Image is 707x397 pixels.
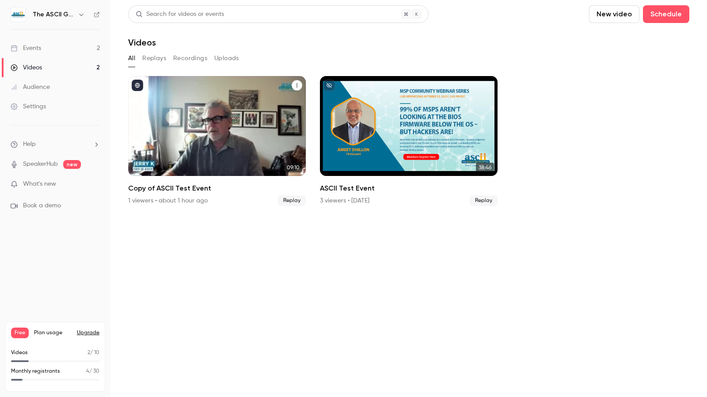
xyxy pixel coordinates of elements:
span: new [63,160,81,169]
div: Settings [11,102,46,111]
button: Schedule [643,5,689,23]
ul: Videos [128,76,689,206]
span: 09:10 [284,163,302,172]
div: 1 viewers • about 1 hour ago [128,196,208,205]
button: New video [589,5,639,23]
div: Videos [11,63,42,72]
h1: Videos [128,37,156,48]
button: published [132,80,143,91]
span: 38:46 [476,163,494,172]
span: 2 [87,350,90,355]
span: Book a demo [23,201,61,210]
li: help-dropdown-opener [11,140,100,149]
h2: Copy of ASCII Test Event [128,183,306,194]
p: / 10 [87,349,99,357]
span: Replay [278,195,306,206]
a: 38:46ASCII Test Event3 viewers • [DATE]Replay [320,76,498,206]
div: Events [11,44,41,53]
div: Search for videos or events [136,10,224,19]
button: All [128,51,135,65]
button: Recordings [173,51,207,65]
span: Plan usage [34,329,72,336]
h2: ASCII Test Event [320,183,498,194]
button: Uploads [214,51,239,65]
span: Replay [470,195,498,206]
li: Copy of ASCII Test Event [128,76,306,206]
p: Videos [11,349,28,357]
li: ASCII Test Event [320,76,498,206]
span: Free [11,328,29,338]
span: What's new [23,179,56,189]
section: Videos [128,5,689,392]
button: unpublished [323,80,335,91]
p: Monthly registrants [11,367,60,375]
button: Replays [142,51,166,65]
p: / 30 [86,367,99,375]
span: Help [23,140,36,149]
h6: The ASCII Group [33,10,74,19]
a: SpeakerHub [23,160,58,169]
span: 4 [86,369,89,374]
a: 09:10Copy of ASCII Test Event1 viewers • about 1 hour agoReplay [128,76,306,206]
img: The ASCII Group [11,8,25,22]
div: Audience [11,83,50,92]
button: Upgrade [77,329,99,336]
div: 3 viewers • [DATE] [320,196,369,205]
